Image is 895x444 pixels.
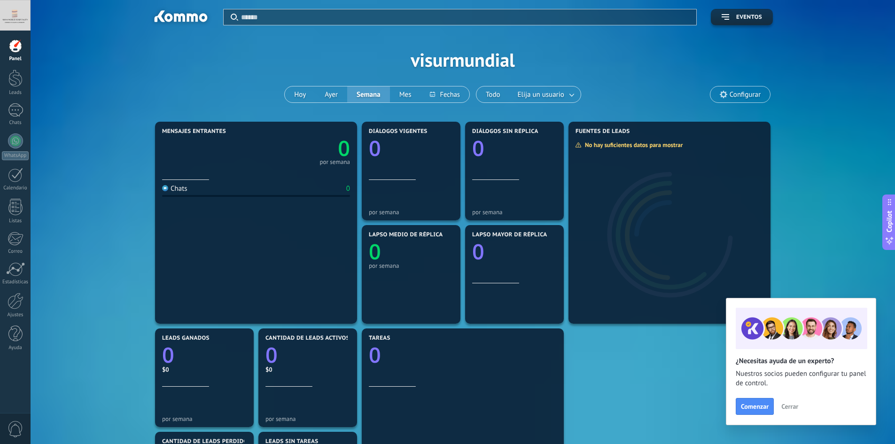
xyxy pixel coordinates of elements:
[369,232,443,238] span: Lapso medio de réplica
[576,128,630,135] span: Fuentes de leads
[472,232,547,238] span: Lapso mayor de réplica
[2,151,29,160] div: WhatsApp
[369,128,428,135] span: Diálogos vigentes
[369,341,557,369] a: 0
[510,86,581,102] button: Elija un usuario
[472,128,538,135] span: Diálogos sin réplica
[162,128,226,135] span: Mensajes entrantes
[420,86,469,102] button: Fechas
[777,399,802,413] button: Cerrar
[162,184,187,193] div: Chats
[390,86,421,102] button: Mes
[162,366,247,374] div: $0
[2,90,29,96] div: Leads
[516,88,566,101] span: Elija un usuario
[265,341,350,369] a: 0
[369,237,381,266] text: 0
[2,56,29,62] div: Panel
[711,9,773,25] button: Eventos
[472,209,557,216] div: por semana
[476,86,510,102] button: Todo
[2,345,29,351] div: Ayuda
[162,335,210,342] span: Leads ganados
[2,185,29,191] div: Calendario
[315,86,347,102] button: Ayer
[162,341,247,369] a: 0
[2,249,29,255] div: Correo
[781,403,798,410] span: Cerrar
[256,134,350,163] a: 0
[885,210,894,232] span: Copilot
[730,91,761,99] span: Configurar
[265,366,350,374] div: $0
[2,120,29,126] div: Chats
[338,134,350,163] text: 0
[285,86,315,102] button: Hoy
[162,185,168,191] img: Chats
[319,160,350,164] div: por semana
[347,86,390,102] button: Semana
[736,14,762,21] span: Eventos
[369,341,381,369] text: 0
[265,415,350,422] div: por semana
[472,237,484,266] text: 0
[162,415,247,422] div: por semana
[369,209,453,216] div: por semana
[2,218,29,224] div: Listas
[2,279,29,285] div: Estadísticas
[736,357,866,366] h2: ¿Necesitas ayuda de un experto?
[369,262,453,269] div: por semana
[472,134,484,163] text: 0
[2,312,29,318] div: Ajustes
[265,341,278,369] text: 0
[162,341,174,369] text: 0
[575,141,689,149] div: No hay suficientes datos para mostrar
[265,335,350,342] span: Cantidad de leads activos
[736,398,774,415] button: Comenzar
[346,184,350,193] div: 0
[736,369,866,388] span: Nuestros socios pueden configurar tu panel de control.
[369,335,390,342] span: Tareas
[741,403,769,410] span: Comenzar
[369,134,381,163] text: 0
